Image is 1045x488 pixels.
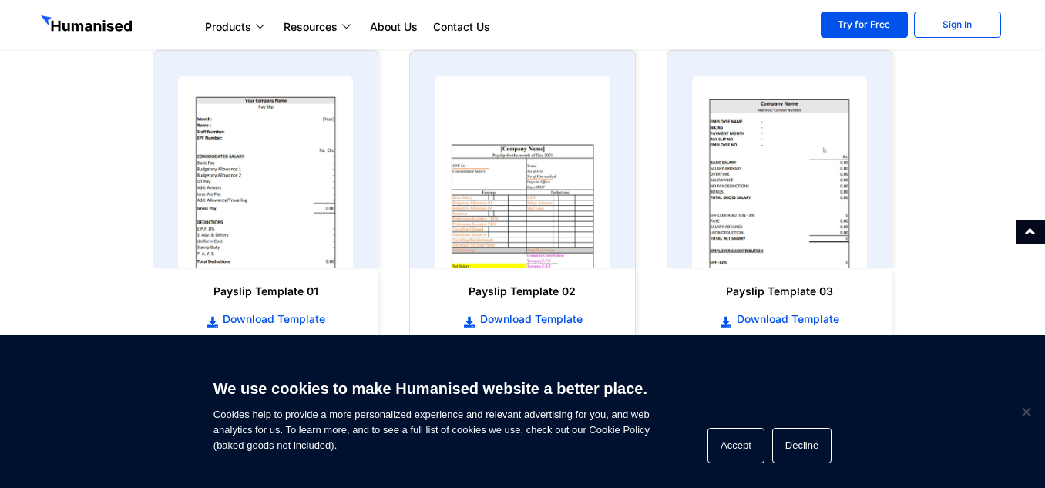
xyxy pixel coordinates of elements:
button: Decline [772,428,832,463]
h6: Payslip Template 03 [683,284,876,299]
a: Download Template [169,311,362,328]
a: Download Template [683,311,876,328]
h6: Payslip Template 01 [169,284,362,299]
span: Download Template [476,311,583,327]
span: Cookies help to provide a more personalized experience and relevant advertising for you, and web ... [213,370,650,453]
img: payslip template [692,76,867,268]
a: Download Template [425,311,619,328]
h6: We use cookies to make Humanised website a better place. [213,378,650,399]
a: Sign In [914,12,1001,38]
span: Download Template [219,311,325,327]
a: Products [197,18,276,36]
img: GetHumanised Logo [41,15,135,35]
a: Try for Free [821,12,908,38]
img: payslip template [435,76,610,268]
span: Decline [1018,404,1033,419]
a: Resources [276,18,362,36]
button: Accept [707,428,764,463]
a: About Us [362,18,425,36]
a: Contact Us [425,18,498,36]
span: Download Template [733,311,839,327]
img: payslip template [178,76,353,268]
h6: Payslip Template 02 [425,284,619,299]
